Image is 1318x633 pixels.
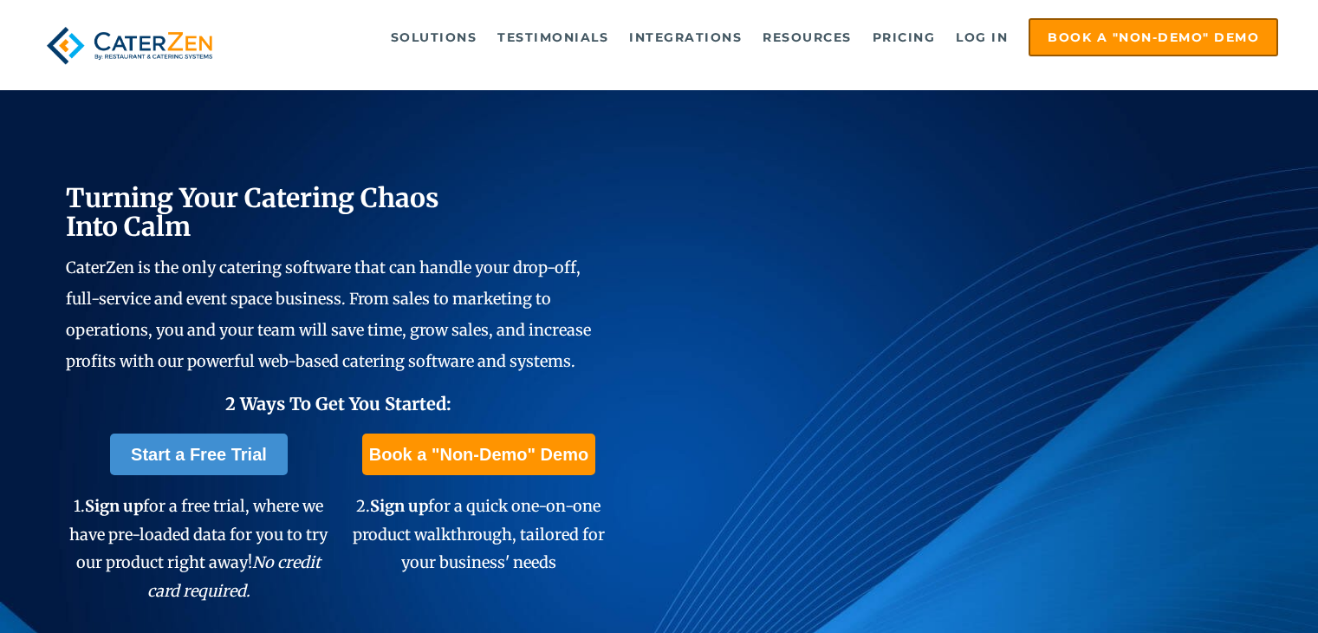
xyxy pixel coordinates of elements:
span: 2. for a quick one-on-one product walkthrough, tailored for your business' needs [353,496,605,572]
span: Sign up [370,496,428,516]
a: Integrations [620,20,750,55]
a: Testimonials [489,20,617,55]
a: Book a "Non-Demo" Demo [362,434,595,475]
a: Log in [947,20,1016,55]
span: Turning Your Catering Chaos Into Calm [66,181,439,243]
img: caterzen [40,18,220,73]
a: Solutions [382,20,486,55]
a: Start a Free Trial [110,434,288,475]
span: Sign up [85,496,143,516]
span: 1. for a free trial, where we have pre-loaded data for you to try our product right away! [69,496,328,600]
a: Pricing [864,20,945,55]
iframe: Help widget launcher [1164,565,1299,614]
a: Book a "Non-Demo" Demo [1029,18,1278,56]
div: Navigation Menu [251,18,1278,56]
em: No credit card required. [147,552,321,600]
a: Resources [754,20,860,55]
span: CaterZen is the only catering software that can handle your drop-off, full-service and event spac... [66,258,591,371]
span: 2 Ways To Get You Started: [225,393,451,414]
